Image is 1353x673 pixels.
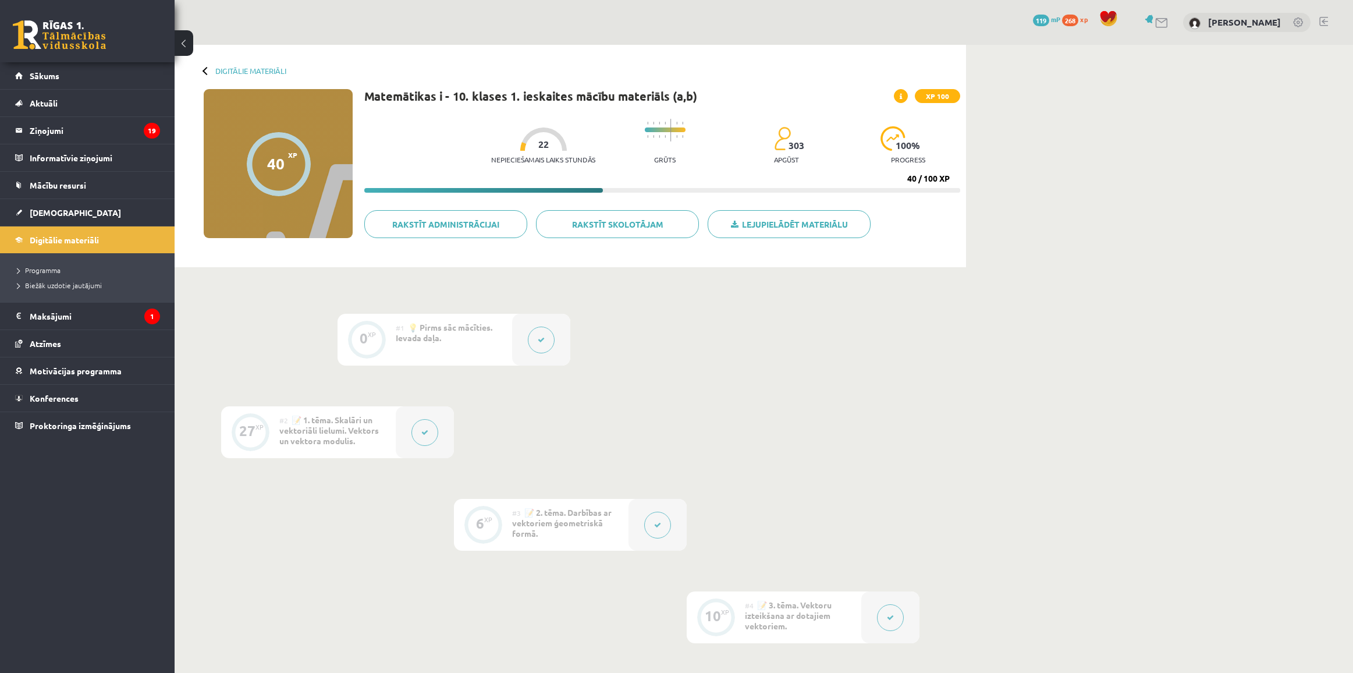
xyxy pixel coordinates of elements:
[789,140,804,151] span: 303
[279,415,379,446] span: 📝 1. tēma. Skalāri un vektoriāli lielumi. Vektors un vektora modulis.
[15,412,160,439] a: Proktoringa izmēģinājums
[30,117,160,144] legend: Ziņojumi
[653,122,654,125] img: icon-short-line-57e1e144782c952c97e751825c79c345078a6d821885a25fce030b3d8c18986b.svg
[1062,15,1093,24] a: 268 xp
[1189,17,1201,29] img: Tomass Niks Jansons
[215,66,286,75] a: Digitālie materiāli
[659,122,660,125] img: icon-short-line-57e1e144782c952c97e751825c79c345078a6d821885a25fce030b3d8c18986b.svg
[538,139,549,150] span: 22
[15,357,160,384] a: Motivācijas programma
[144,309,160,324] i: 1
[774,155,799,164] p: apgūst
[891,155,925,164] p: progress
[13,20,106,49] a: Rīgas 1. Tālmācības vidusskola
[17,265,163,275] a: Programma
[676,135,677,138] img: icon-short-line-57e1e144782c952c97e751825c79c345078a6d821885a25fce030b3d8c18986b.svg
[30,303,160,330] legend: Maksājumi
[15,226,160,253] a: Digitālie materiāli
[659,135,660,138] img: icon-short-line-57e1e144782c952c97e751825c79c345078a6d821885a25fce030b3d8c18986b.svg
[30,180,86,190] span: Mācību resursi
[15,385,160,412] a: Konferences
[15,117,160,144] a: Ziņojumi19
[708,210,871,238] a: Lejupielādēt materiālu
[745,600,832,631] span: 📝 3. tēma. Vektoru izteikšana ar dotajiem vektoriem.
[255,424,264,430] div: XP
[15,90,160,116] a: Aktuāli
[368,331,376,338] div: XP
[484,516,492,523] div: XP
[491,155,595,164] p: Nepieciešamais laiks stundās
[676,122,677,125] img: icon-short-line-57e1e144782c952c97e751825c79c345078a6d821885a25fce030b3d8c18986b.svg
[476,518,484,529] div: 6
[1062,15,1078,26] span: 268
[15,172,160,199] a: Mācību resursi
[665,135,666,138] img: icon-short-line-57e1e144782c952c97e751825c79c345078a6d821885a25fce030b3d8c18986b.svg
[1033,15,1049,26] span: 119
[1208,16,1281,28] a: [PERSON_NAME]
[30,420,131,431] span: Proktoringa izmēģinājums
[647,122,648,125] img: icon-short-line-57e1e144782c952c97e751825c79c345078a6d821885a25fce030b3d8c18986b.svg
[364,89,697,103] h1: Matemātikas i - 10. klases 1. ieskaites mācību materiāls (a,b)
[30,235,99,245] span: Digitālie materiāli
[670,119,672,141] img: icon-long-line-d9ea69661e0d244f92f715978eff75569469978d946b2353a9bb055b3ed8787d.svg
[705,611,721,621] div: 10
[774,126,791,151] img: students-c634bb4e5e11cddfef0936a35e636f08e4e9abd3cc4e673bd6f9a4125e45ecb1.svg
[267,155,285,172] div: 40
[239,426,255,436] div: 27
[30,338,61,349] span: Atzīmes
[512,508,521,518] span: #3
[1080,15,1088,24] span: xp
[30,207,121,218] span: [DEMOGRAPHIC_DATA]
[30,98,58,108] span: Aktuāli
[647,135,648,138] img: icon-short-line-57e1e144782c952c97e751825c79c345078a6d821885a25fce030b3d8c18986b.svg
[654,155,676,164] p: Grūts
[880,126,905,151] img: icon-progress-161ccf0a02000e728c5f80fcf4c31c7af3da0e1684b2b1d7c360e028c24a22f1.svg
[536,210,699,238] a: Rakstīt skolotājam
[15,303,160,330] a: Maksājumi1
[915,89,960,103] span: XP 100
[360,333,368,343] div: 0
[721,609,729,615] div: XP
[682,135,683,138] img: icon-short-line-57e1e144782c952c97e751825c79c345078a6d821885a25fce030b3d8c18986b.svg
[17,281,102,290] span: Biežāk uzdotie jautājumi
[279,416,288,425] span: #2
[396,322,492,343] span: 💡 Pirms sāc mācīties. Ievada daļa.
[15,330,160,357] a: Atzīmes
[1051,15,1060,24] span: mP
[144,123,160,139] i: 19
[15,144,160,171] a: Informatīvie ziņojumi
[653,135,654,138] img: icon-short-line-57e1e144782c952c97e751825c79c345078a6d821885a25fce030b3d8c18986b.svg
[15,199,160,226] a: [DEMOGRAPHIC_DATA]
[15,62,160,89] a: Sākums
[665,122,666,125] img: icon-short-line-57e1e144782c952c97e751825c79c345078a6d821885a25fce030b3d8c18986b.svg
[17,280,163,291] a: Biežāk uzdotie jautājumi
[288,151,297,159] span: XP
[396,323,404,332] span: #1
[364,210,527,238] a: Rakstīt administrācijai
[745,601,754,610] span: #4
[30,70,59,81] span: Sākums
[682,122,683,125] img: icon-short-line-57e1e144782c952c97e751825c79c345078a6d821885a25fce030b3d8c18986b.svg
[17,265,61,275] span: Programma
[30,393,79,403] span: Konferences
[1033,15,1060,24] a: 119 mP
[896,140,921,151] span: 100 %
[30,366,122,376] span: Motivācijas programma
[512,507,612,539] span: 📝 2. tēma. Darbības ar vektoriem ģeometriskā formā.
[30,144,160,171] legend: Informatīvie ziņojumi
